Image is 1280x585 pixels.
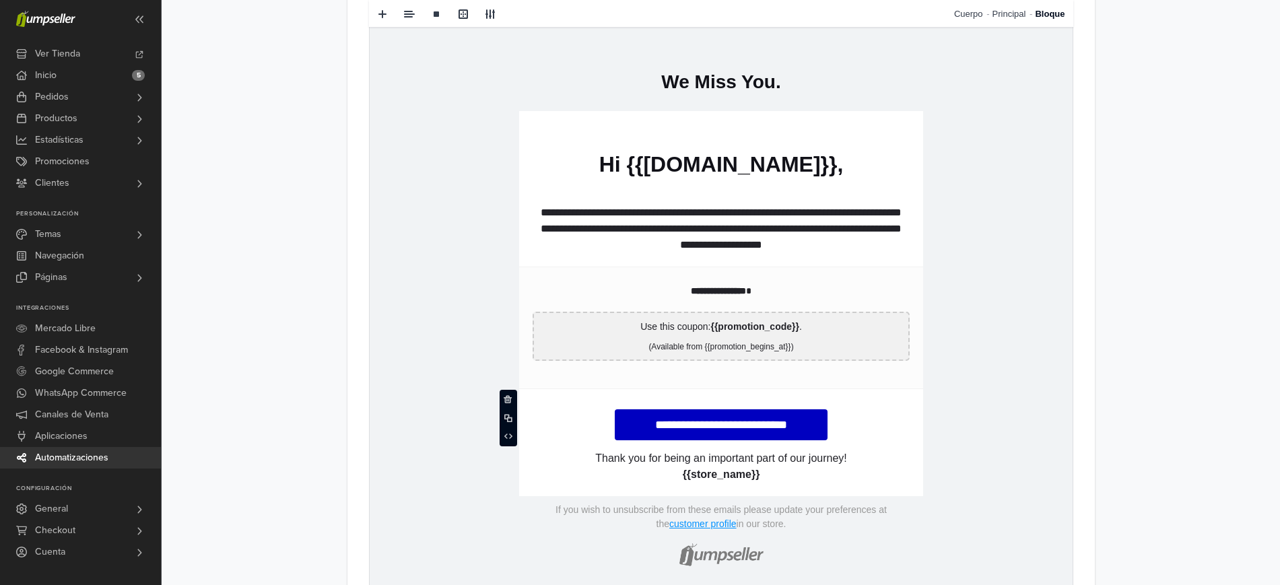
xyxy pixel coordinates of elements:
[35,498,68,520] span: General
[313,446,391,457] strong: {{store_name}}
[16,304,161,312] p: Integraciones
[35,447,108,469] span: Automatizaciones
[186,481,517,506] p: If you wish to unsubscribe from these emails please update your preferences at the
[35,520,75,541] span: Checkout
[35,339,128,361] span: Facebook & Instagram
[35,382,127,404] span: WhatsApp Commerce
[35,361,114,382] span: Google Commerce
[35,65,57,86] span: Inicio
[16,210,161,218] p: Personalización
[35,318,96,339] span: Mercado Libre
[35,267,67,288] span: Páginas
[35,151,90,172] span: Promociones
[35,172,69,194] span: Clientes
[132,70,145,81] span: 5
[35,86,69,108] span: Pedidos
[35,108,77,129] span: Productos
[171,297,532,311] p: Use this coupon: .
[367,495,417,506] p: in our store.
[35,223,61,245] span: Temas
[16,485,161,493] p: Configuración
[304,508,399,552] img: jumpseller-logo-footer-grey.png
[163,129,540,154] p: Hi {{[DOMAIN_NAME]}},
[163,427,540,444] p: Thank you for being an important part of our journey!
[171,318,532,330] p: (Available from {{promotion_begins_at}})
[35,404,108,425] span: Canales de Venta
[300,495,367,506] a: customer profile
[163,47,540,71] p: We Miss You.
[35,245,84,267] span: Navegación
[35,541,65,563] span: Cuenta
[341,298,429,309] strong: {{promotion_code}}
[35,43,80,65] span: Ver Tienda
[35,129,83,151] span: Estadísticas
[35,425,88,447] span: Aplicaciones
